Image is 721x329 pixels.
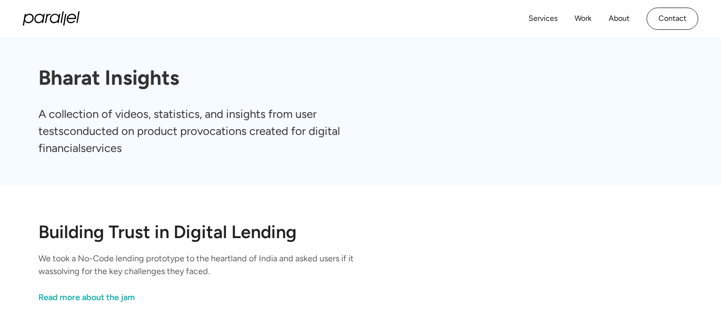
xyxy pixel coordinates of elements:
h2: Building Trust in Digital Lending [38,223,683,241]
a: home [23,11,80,26]
a: About [609,12,630,26]
p: We took a No-Code lending prototype to the heartland of India and asked users if it wassolving fo... [38,252,393,278]
a: link [38,291,393,304]
a: Work [575,12,592,26]
a: Contact [647,8,698,30]
a: Services [529,12,557,26]
h1: Bharat Insights [38,66,683,90]
div: Read more about the jam [38,291,135,304]
p: A collection of videos, statistics, and insights from user testsconducted on product provocations... [38,106,377,157]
